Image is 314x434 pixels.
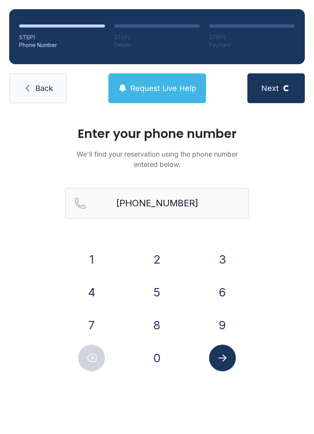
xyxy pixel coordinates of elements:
[209,246,236,273] button: 3
[78,345,105,371] button: Delete number
[209,34,295,41] div: STEP 3
[65,149,249,170] p: We'll find your reservation using the phone number entered below.
[78,312,105,338] button: 7
[19,41,105,49] div: Phone Number
[65,188,249,219] input: Reservation phone number
[209,279,236,306] button: 6
[78,279,105,306] button: 4
[65,128,249,140] h1: Enter your phone number
[144,312,170,338] button: 8
[35,83,53,94] span: Back
[209,41,295,49] div: Payment
[144,279,170,306] button: 5
[209,312,236,338] button: 9
[144,246,170,273] button: 2
[144,345,170,371] button: 0
[78,246,105,273] button: 1
[114,41,200,49] div: Details
[19,34,105,41] div: STEP 1
[261,83,279,94] span: Next
[209,345,236,371] button: Submit lookup form
[114,34,200,41] div: STEP 2
[130,83,196,94] span: Request Live Help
